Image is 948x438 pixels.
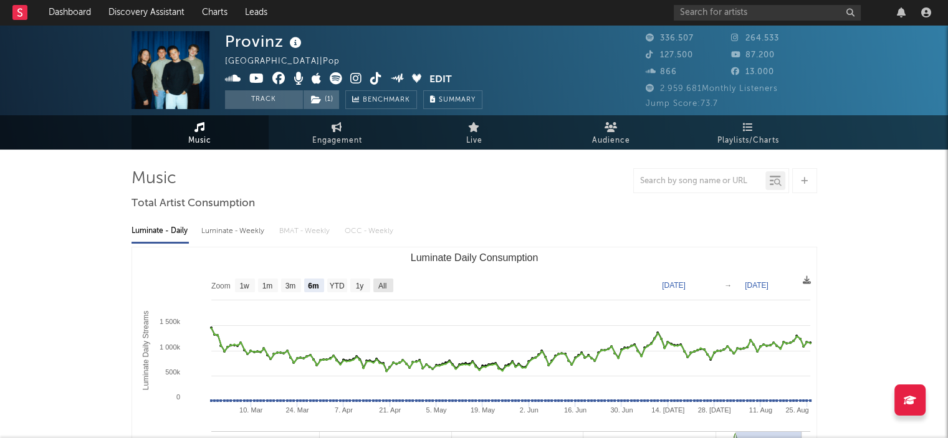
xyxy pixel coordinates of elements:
a: Benchmark [345,90,417,109]
text: Luminate Daily Consumption [410,252,538,263]
text: Luminate Daily Streams [141,311,150,390]
text: 21. Apr [379,406,401,414]
text: YTD [329,282,344,290]
span: Audience [592,133,630,148]
span: Total Artist Consumption [132,196,255,211]
text: All [378,282,386,290]
text: 25. Aug [785,406,808,414]
span: 264.533 [731,34,779,42]
text: 5. May [426,406,447,414]
button: Edit [429,72,452,88]
button: (1) [304,90,339,109]
text: 1w [239,282,249,290]
text: 16. Jun [563,406,586,414]
div: [GEOGRAPHIC_DATA] | Pop [225,54,354,69]
text: [DATE] [745,281,768,290]
text: 11. Aug [749,406,772,414]
button: Summary [423,90,482,109]
text: 500k [165,368,180,376]
span: Music [188,133,211,148]
span: 127.500 [646,51,693,59]
text: 3m [285,282,295,290]
a: Playlists/Charts [680,115,817,150]
text: Zoom [211,282,231,290]
div: Luminate - Daily [132,221,189,242]
text: 2. Jun [519,406,538,414]
button: Track [225,90,303,109]
text: 6m [308,282,318,290]
input: Search for artists [674,5,861,21]
text: 28. [DATE] [697,406,730,414]
text: 24. Mar [285,406,309,414]
text: 30. Jun [610,406,633,414]
a: Audience [543,115,680,150]
span: 2.959.681 Monthly Listeners [646,85,778,93]
span: 13.000 [731,68,774,76]
input: Search by song name or URL [634,176,765,186]
span: 87.200 [731,51,775,59]
span: Jump Score: 73.7 [646,100,718,108]
text: 14. [DATE] [651,406,684,414]
a: Live [406,115,543,150]
a: Engagement [269,115,406,150]
span: 336.507 [646,34,694,42]
span: Benchmark [363,93,410,108]
span: Playlists/Charts [717,133,779,148]
span: Live [466,133,482,148]
span: Engagement [312,133,362,148]
text: → [724,281,732,290]
text: 1m [262,282,272,290]
span: ( 1 ) [303,90,340,109]
text: 10. Mar [239,406,263,414]
text: 0 [176,393,180,401]
text: 1 000k [159,343,180,351]
text: 19. May [470,406,495,414]
text: 1y [355,282,363,290]
span: 866 [646,68,677,76]
div: Provinz [225,31,305,52]
text: [DATE] [662,281,686,290]
text: 1 500k [159,318,180,325]
div: Luminate - Weekly [201,221,267,242]
span: Summary [439,97,476,103]
text: 7. Apr [335,406,353,414]
a: Music [132,115,269,150]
